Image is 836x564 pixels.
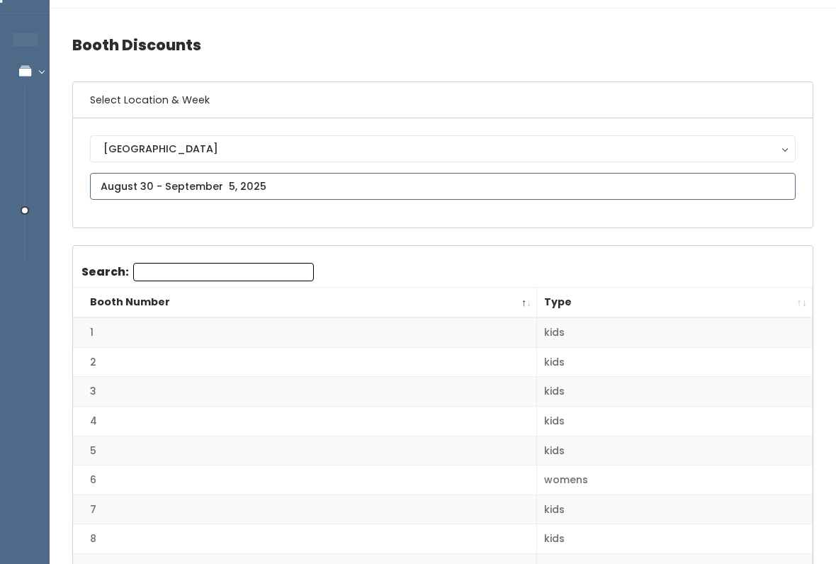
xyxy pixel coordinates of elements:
td: kids [537,318,813,348]
label: Search: [81,264,314,282]
h4: Booth Discounts [72,26,813,65]
td: kids [537,407,813,437]
td: kids [537,495,813,525]
td: 7 [73,495,537,525]
td: kids [537,348,813,378]
div: [GEOGRAPHIC_DATA] [103,142,782,157]
h6: Select Location & Week [73,83,813,119]
td: 3 [73,378,537,407]
td: kids [537,436,813,466]
td: womens [537,466,813,496]
td: 6 [73,466,537,496]
button: [GEOGRAPHIC_DATA] [90,136,796,163]
th: Type: activate to sort column ascending [537,288,813,319]
td: 2 [73,348,537,378]
td: kids [537,525,813,555]
th: Booth Number: activate to sort column descending [73,288,537,319]
input: August 30 - September 5, 2025 [90,174,796,201]
td: 1 [73,318,537,348]
input: Search: [133,264,314,282]
td: kids [537,378,813,407]
td: 4 [73,407,537,437]
td: 8 [73,525,537,555]
td: 5 [73,436,537,466]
